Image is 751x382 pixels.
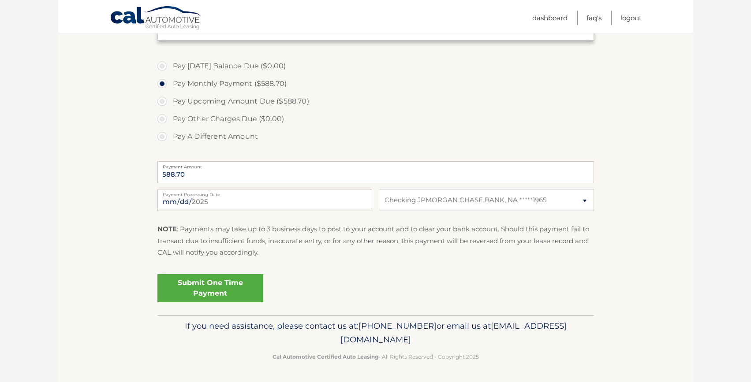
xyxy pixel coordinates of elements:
a: Logout [620,11,642,25]
label: Pay Upcoming Amount Due ($588.70) [157,93,594,110]
a: FAQ's [587,11,602,25]
label: Pay [DATE] Balance Due ($0.00) [157,57,594,75]
label: Pay Other Charges Due ($0.00) [157,110,594,128]
input: Payment Amount [157,161,594,183]
a: Dashboard [532,11,568,25]
label: Payment Processing Date [157,189,371,196]
p: If you need assistance, please contact us at: or email us at [163,319,588,347]
span: [PHONE_NUMBER] [359,321,437,331]
strong: NOTE [157,225,177,233]
a: Cal Automotive [110,6,202,31]
label: Pay Monthly Payment ($588.70) [157,75,594,93]
strong: Cal Automotive Certified Auto Leasing [273,353,378,360]
input: Payment Date [157,189,371,211]
label: Pay A Different Amount [157,128,594,145]
a: Submit One Time Payment [157,274,263,302]
p: : Payments may take up to 3 business days to post to your account and to clear your bank account.... [157,223,594,258]
p: - All Rights Reserved - Copyright 2025 [163,352,588,361]
label: Payment Amount [157,161,594,168]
